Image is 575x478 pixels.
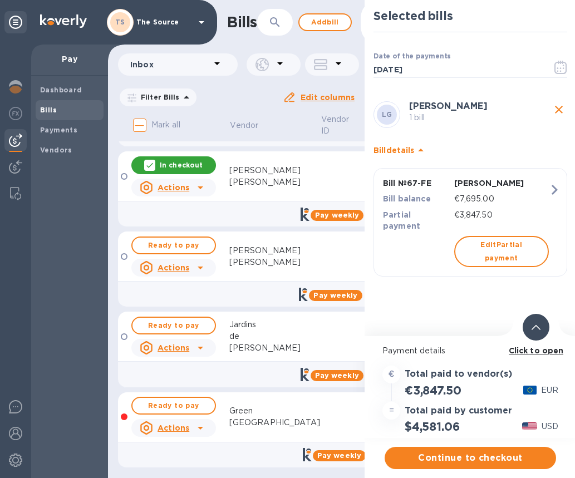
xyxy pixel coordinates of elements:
b: TS [115,18,125,26]
button: Ready to pay [131,317,216,334]
span: Edit Partial payment [464,238,539,265]
button: EditPartial payment [454,236,549,267]
u: Edit columns [301,93,355,102]
u: Actions [158,423,189,432]
div: [GEOGRAPHIC_DATA] [229,417,320,428]
button: Ready to pay [131,236,216,254]
h1: Bills [227,13,257,31]
div: [PERSON_NAME] [229,257,320,268]
p: EUR [541,385,558,396]
div: Billdetails [373,132,567,168]
p: Bill balance [383,193,450,204]
img: USD [522,422,537,430]
button: Bill №67-FE[PERSON_NAME]Bill balance€7,695.00Partial payment€3,847.50EditPartial payment [373,168,567,277]
div: Unpin categories [4,11,27,33]
p: USD [542,421,558,432]
span: Vendor ID [321,114,364,137]
p: Pay [40,53,99,65]
span: Ready to pay [141,399,206,412]
p: Mark all [151,119,180,131]
img: Foreign exchange [9,107,22,120]
p: Inbox [130,59,210,70]
h2: Selected bills [373,9,567,23]
p: €3,847.50 [454,209,549,221]
span: Ready to pay [141,239,206,252]
p: Payment details [382,345,558,357]
b: [PERSON_NAME] [409,101,488,111]
p: The Source [136,18,192,26]
div: de [229,331,320,342]
p: Vendor [230,120,258,131]
h2: $4,581.06 [405,420,459,433]
p: In checkout [160,160,203,170]
b: Bill details [373,146,414,155]
b: Pay weekly [317,451,361,460]
b: Vendors [40,146,72,154]
u: Actions [158,263,189,272]
h3: Total paid to vendor(s) [405,369,512,380]
span: Ready to pay [141,319,206,332]
h2: €3,847.50 [405,383,461,397]
b: Click to open [509,346,564,355]
button: Ready to pay [131,397,216,415]
div: Green [229,405,320,417]
u: Actions [158,343,189,352]
span: Continue to checkout [394,451,547,465]
b: Pay weekly [313,291,357,299]
b: Dashboard [40,86,82,94]
button: Addbill [298,13,352,31]
p: [PERSON_NAME] [454,178,549,189]
p: Bill № 67-FE [383,178,450,189]
u: Actions [158,183,189,192]
div: [PERSON_NAME] [229,245,320,257]
img: Logo [40,14,87,28]
h3: Total paid by customer [405,406,512,416]
label: Date of the payments [373,53,450,60]
p: Vendor ID [321,114,350,137]
p: Filter Bills [136,92,180,102]
p: 1 bill [409,112,551,124]
button: close [551,101,567,118]
b: Pay weekly [315,211,359,219]
span: Add bill [308,16,342,29]
div: = [382,402,400,420]
div: Jardins [229,319,320,331]
b: Pay weekly [315,371,359,380]
div: [PERSON_NAME] [229,165,320,176]
strong: € [389,369,394,378]
div: [PERSON_NAME] [229,176,320,188]
p: €7,695.00 [454,193,549,205]
b: LG [382,110,392,119]
b: Bills [40,106,57,114]
button: Continue to checkout [385,447,556,469]
p: Partial payment [383,209,450,231]
div: [PERSON_NAME] [229,342,320,354]
b: Payments [40,126,77,134]
span: Vendor [230,120,273,131]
